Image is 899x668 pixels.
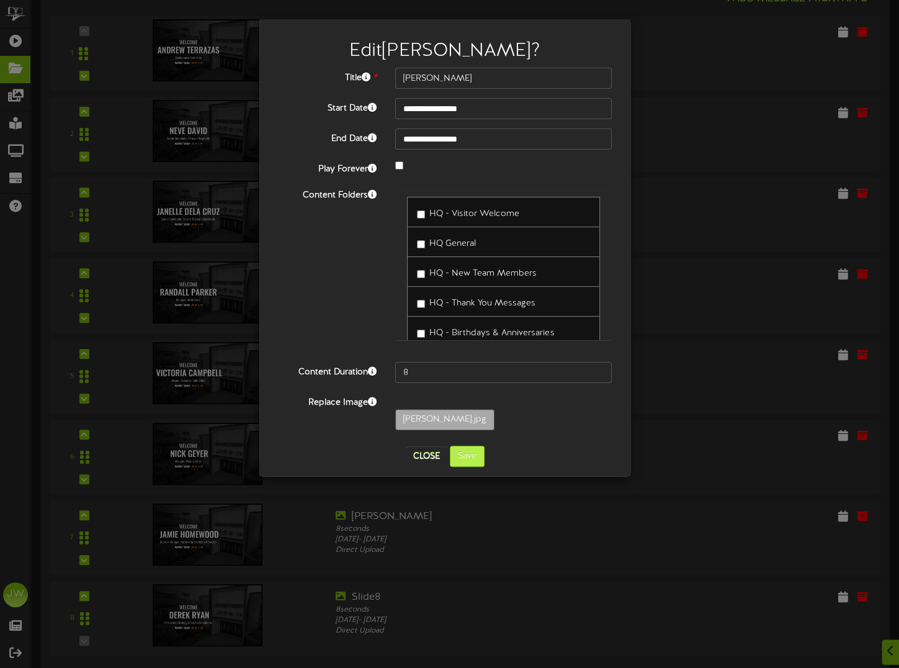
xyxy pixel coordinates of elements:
[417,240,425,248] input: HQ General
[429,328,554,338] span: HQ - Birthdays & Anniversaries
[269,185,386,202] label: Content Folders
[417,270,425,278] input: HQ - New Team Members
[269,392,386,409] label: Replace Image
[269,129,386,145] label: End Date
[429,299,535,308] span: HQ - Thank You Messages
[278,41,612,61] h2: Edit [PERSON_NAME] ?
[269,98,386,115] label: Start Date
[269,159,386,176] label: Play Forever
[429,239,476,248] span: HQ General
[450,446,485,467] button: Save
[417,330,425,338] input: HQ - Birthdays & Anniversaries
[417,300,425,308] input: HQ - Thank You Messages
[269,362,386,379] label: Content Duration
[269,68,386,84] label: Title
[406,446,447,466] button: Close
[429,269,537,278] span: HQ - New Team Members
[429,209,519,219] span: HQ - Visitor Welcome
[395,68,612,89] input: Title
[417,210,425,219] input: HQ - Visitor Welcome
[395,362,612,383] input: 15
